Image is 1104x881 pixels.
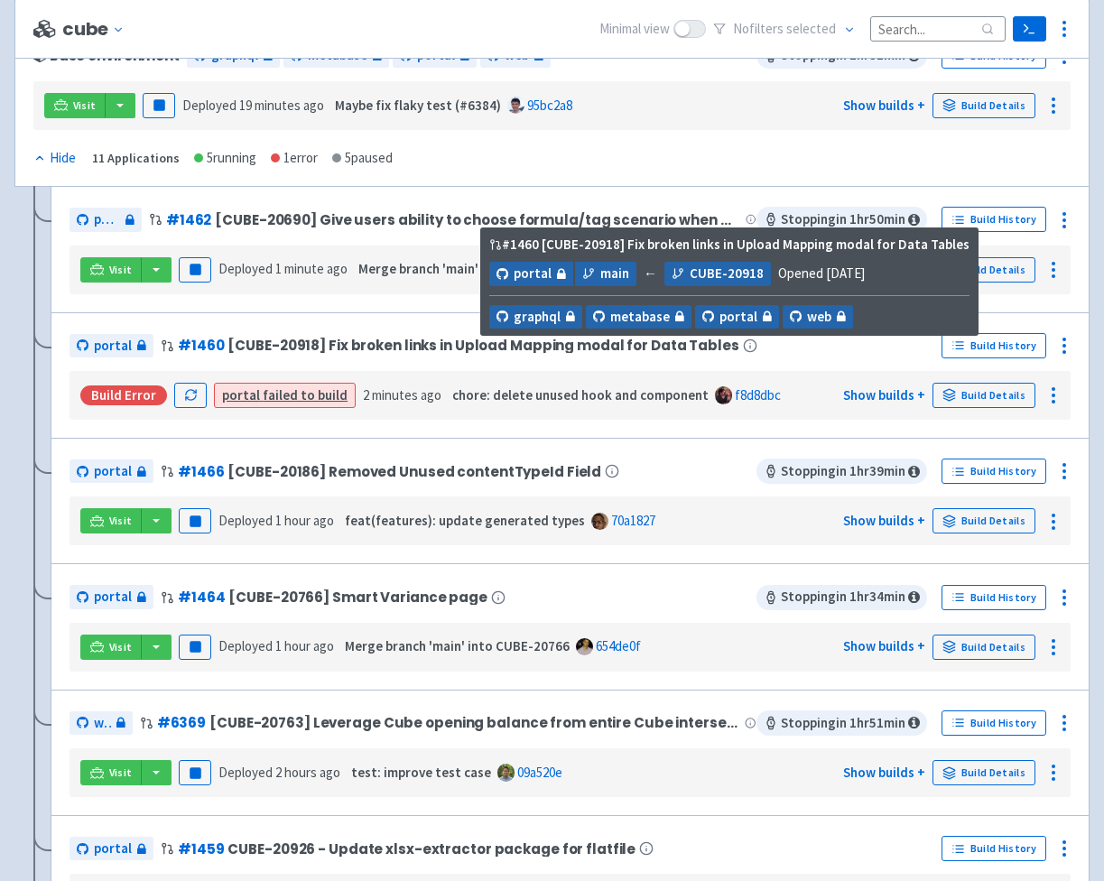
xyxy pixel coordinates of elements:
[218,764,340,781] span: Deployed
[517,764,562,781] a: 09a520e
[239,97,324,114] time: 19 minutes ago
[44,93,106,118] a: Visit
[586,305,691,329] a: metabase
[695,305,779,329] a: portal
[94,713,111,734] span: web
[70,208,142,232] a: portal
[70,837,153,861] a: portal
[942,459,1046,484] a: Build History
[94,587,132,607] span: portal
[80,635,142,660] a: Visit
[332,148,393,169] div: 5 paused
[33,148,78,169] button: Hide
[345,512,585,529] strong: feat(features): update generated types
[178,588,225,607] a: #1464
[222,386,260,403] strong: portal
[843,386,925,403] a: Show builds +
[143,93,175,118] button: Pause
[227,464,601,479] span: [CUBE-20186] Removed Unused contentTypeId Field
[94,209,120,230] span: portal
[786,20,836,37] span: selected
[1013,16,1046,42] a: Terminal
[932,508,1035,533] a: Build Details
[215,212,742,227] span: [CUBE-20690] Give users ability to choose formula/tag scenario when merging/duplicating scenarios
[452,386,709,403] strong: chore: delete unused hook and component
[271,148,318,169] div: 1 error
[843,637,925,654] a: Show builds +
[92,148,180,169] div: 11 Applications
[73,98,97,113] span: Visit
[610,307,670,328] span: metabase
[942,710,1046,736] a: Build History
[94,839,132,859] span: portal
[942,333,1046,358] a: Build History
[843,512,925,529] a: Show builds +
[218,637,334,654] span: Deployed
[489,235,969,255] div: # 1460 [CUBE-20918] Fix broken links in Upload Mapping modal for Data Tables
[783,305,853,329] a: web
[33,48,180,63] div: Base environment
[178,336,224,355] a: #1460
[932,635,1035,660] a: Build Details
[756,710,927,736] span: Stopping in 1 hr 51 min
[179,257,211,283] button: Pause
[942,585,1046,610] a: Build History
[109,640,133,654] span: Visit
[942,836,1046,861] a: Build History
[33,148,76,169] div: Hide
[870,16,1006,41] input: Search...
[179,508,211,533] button: Pause
[218,260,348,277] span: Deployed
[209,715,741,730] span: [CUBE-20763] Leverage Cube opening balance from entire Cube intersection for Boomi imports
[80,385,167,405] div: Build Error
[756,207,927,232] span: Stopping in 1 hr 50 min
[227,841,635,857] span: CUBE-20926 - Update xlsx-extractor package for flatfile
[80,760,142,785] a: Visit
[942,207,1046,232] a: Build History
[70,334,153,358] a: portal
[599,19,670,40] span: Minimal view
[80,257,142,283] a: Visit
[275,512,334,529] time: 1 hour ago
[719,307,757,328] span: portal
[932,383,1035,408] a: Build Details
[194,148,256,169] div: 5 running
[227,338,738,353] span: [CUBE-20918] Fix broken links in Upload Mapping modal for Data Tables
[363,386,441,403] time: 2 minutes ago
[843,764,925,781] a: Show builds +
[664,262,771,286] a: CUBE-20918
[733,19,836,40] span: No filter s
[62,19,132,40] button: cube
[70,585,153,609] a: portal
[358,260,583,277] strong: Merge branch 'main' into CUBE-20690
[351,764,491,781] strong: test: improve test case
[228,589,487,605] span: [CUBE-20766] Smart Variance page
[735,386,781,403] a: f8d8dbc
[690,264,764,284] span: CUBE-20918
[932,93,1035,118] a: Build Details
[70,459,153,484] a: portal
[575,262,636,286] a: main
[335,97,501,114] strong: Maybe fix flaky test (#6384)
[644,264,657,284] span: ←
[109,514,133,528] span: Visit
[514,307,561,328] span: graphql
[179,760,211,785] button: Pause
[843,97,925,114] a: Show builds +
[178,839,224,858] a: #1459
[70,711,133,736] a: web
[596,637,641,654] a: 654de0f
[109,263,133,277] span: Visit
[778,264,865,282] span: Opened
[94,461,132,482] span: portal
[178,462,224,481] a: #1466
[527,97,572,114] a: 95bc2a8
[826,264,865,282] time: [DATE]
[218,512,334,529] span: Deployed
[514,264,552,284] span: portal
[756,585,927,610] span: Stopping in 1 hr 34 min
[166,210,211,229] a: #1462
[756,459,927,484] span: Stopping in 1 hr 39 min
[275,260,348,277] time: 1 minute ago
[275,637,334,654] time: 1 hour ago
